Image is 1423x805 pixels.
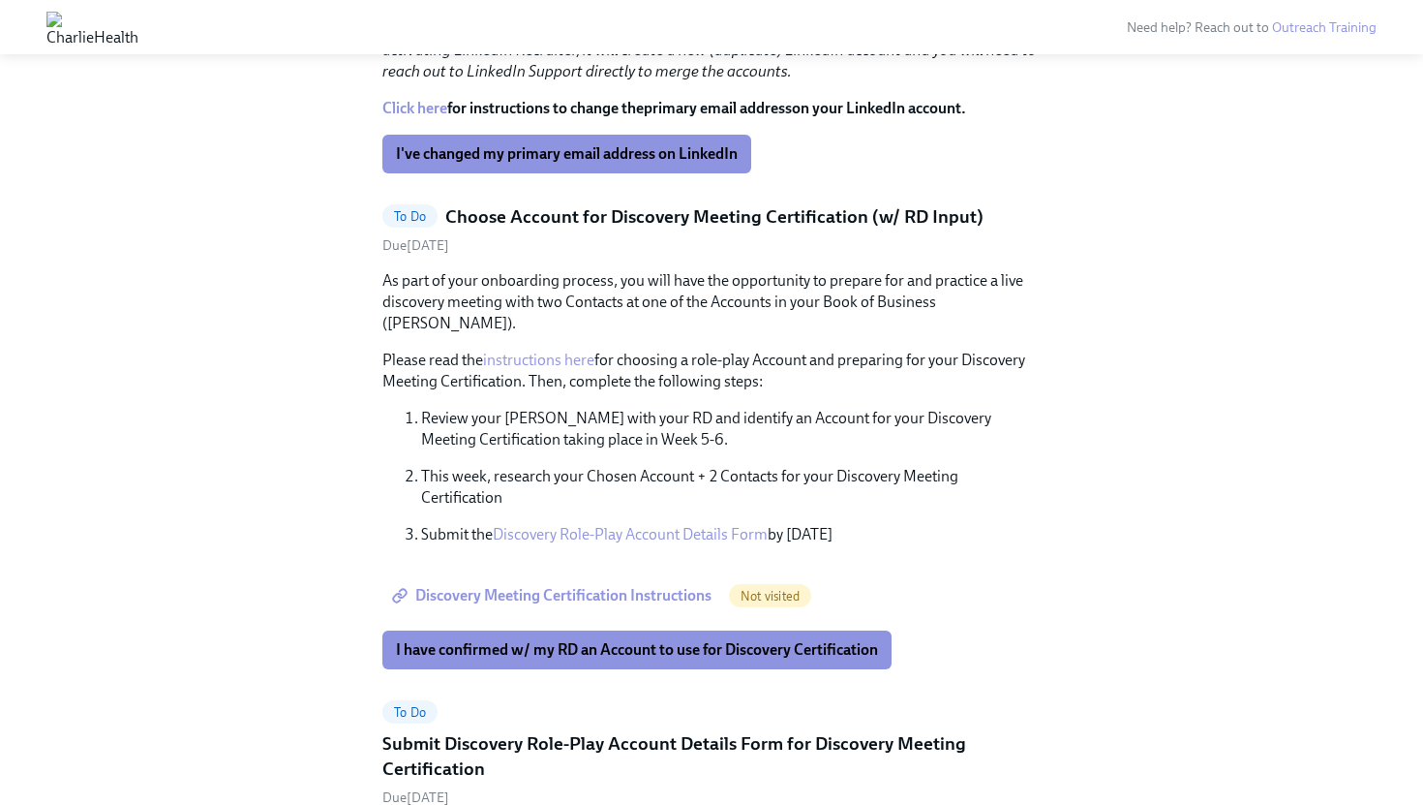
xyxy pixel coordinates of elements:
img: CharlieHealth [46,12,138,43]
p: As part of your onboarding process, you will have the opportunity to prepare for and practice a l... [382,270,1041,334]
span: I have confirmed w/ my RD an Account to use for Discovery Certification [396,640,878,660]
span: Need help? Reach out to [1127,19,1377,36]
strong: primary email address [644,99,792,117]
span: Discovery Meeting Certification Instructions [396,586,711,605]
span: To Do [382,705,438,720]
a: Outreach Training [1272,19,1377,36]
button: I've changed my primary email address on LinkedIn [382,135,751,173]
em: Note: If you do not mark your Charlie Health email as your primary LinkedIn email before activati... [382,19,1037,80]
a: instructions here [483,351,594,369]
a: Discovery Meeting Certification Instructions [382,576,725,615]
a: To DoChoose Account for Discovery Meeting Certification (w/ RD Input)Due[DATE] [382,204,1041,256]
button: I have confirmed w/ my RD an Account to use for Discovery Certification [382,631,892,669]
p: This week, research your Chosen Account + 2 Contacts for your Discovery Meeting Certification [421,466,1041,509]
h5: Submit Discovery Role-Play Account Details Form for Discovery Meeting Certification [382,731,1041,781]
span: Thursday, August 28th 2025, 10:00 am [382,237,449,254]
a: Click here [382,99,447,117]
h5: Choose Account for Discovery Meeting Certification (w/ RD Input) [445,204,984,230]
p: Review your [PERSON_NAME] with your RD and identify an Account for your Discovery Meeting Certifi... [421,408,1041,450]
p: Please read the for choosing a role-play Account and preparing for your Discovery Meeting Certifi... [382,350,1041,392]
p: Submit the by [DATE] [421,524,1041,545]
span: I've changed my primary email address on LinkedIn [396,144,738,164]
a: Discovery Role-Play Account Details Form [493,525,768,543]
strong: for instructions to change the on your LinkedIn account. [382,99,966,117]
span: To Do [382,209,438,224]
span: Not visited [729,589,811,604]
